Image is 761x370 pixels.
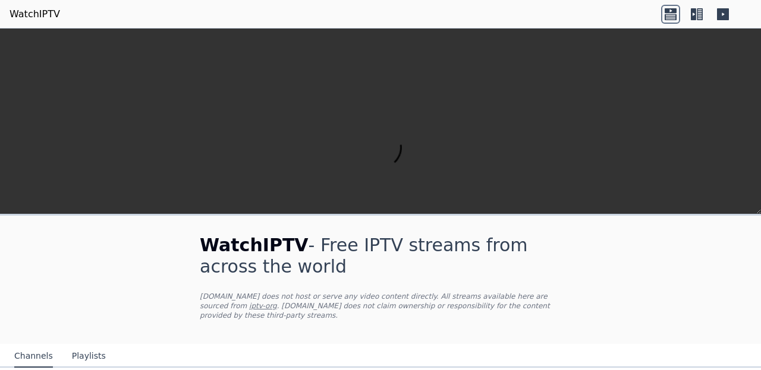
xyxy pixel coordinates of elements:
[14,345,53,368] button: Channels
[72,345,106,368] button: Playlists
[200,235,309,255] span: WatchIPTV
[200,235,561,277] h1: - Free IPTV streams from across the world
[10,7,60,21] a: WatchIPTV
[200,292,561,320] p: [DOMAIN_NAME] does not host or serve any video content directly. All streams available here are s...
[249,302,277,310] a: iptv-org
